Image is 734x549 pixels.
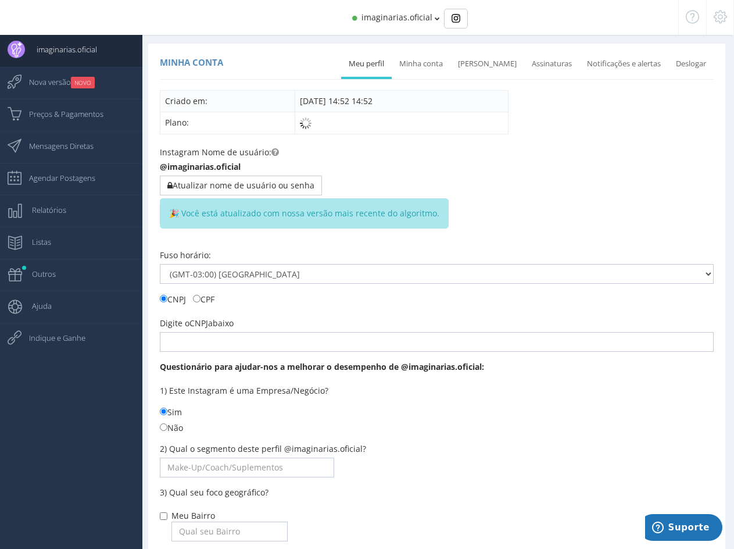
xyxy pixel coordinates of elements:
[20,227,51,256] span: Listas
[25,35,97,64] span: imaginarias.oficial
[160,423,167,431] input: Não
[444,9,468,28] div: Basic example
[171,522,288,541] input: Qual seu Bairro
[17,99,103,129] span: Preços & Pagamentos
[160,487,268,498] label: 3) Qual seu foco geográfico?
[160,176,322,195] button: Atualizar nome de usuário ou senha
[160,361,484,372] b: Questionário para ajudar-nos a melhorar o desempenho de @imaginarias.oficial:
[193,295,200,302] input: CPF
[189,318,208,329] span: CNPJ
[160,56,223,68] span: Minha conta
[160,112,295,134] td: Plano:
[668,51,714,77] a: Deslogar
[17,163,95,192] span: Agendar Postagens
[160,408,167,415] input: Sim
[361,12,432,23] span: imaginarias.oficial
[160,421,183,434] label: Não
[160,293,186,305] label: CNPJ
[295,90,509,112] td: [DATE] 14:52 14:52
[645,514,722,543] iframe: Abre um widget para que você possa encontrar mais informações
[160,147,279,158] label: Instagram Nome de usuário:
[17,131,94,161] span: Mensagens Diretas
[341,51,392,77] a: Meu perfil
[71,77,95,88] small: NOVO
[160,458,334,477] input: Make-Up/Coach/Suplementos
[160,405,182,418] label: Sim
[17,67,95,97] span: Nova versão
[160,318,234,329] label: Digite o abaixo
[300,117,311,129] img: loader.gif
[160,90,295,112] td: Criado em:
[392,51,450,77] a: Minha conta
[8,41,25,58] img: User Image
[160,249,211,261] label: Fuso horário:
[160,443,366,455] label: 2) Qual o segmento deste perfil @imaginarias.oficial?
[193,293,214,305] label: CPF
[160,385,328,397] label: 1) Este Instagram é uma Empresa/Negócio?
[452,14,460,23] img: Instagram_simple_icon.svg
[171,510,215,522] label: Meu Bairro
[160,512,167,520] input: Meu Bairro
[160,198,449,229] span: 🎉 Você está atualizado com nossa versão mais recente do algoritmo.
[20,195,66,224] span: Relatórios
[160,295,167,302] input: CNPJ
[17,323,85,352] span: Indique e Ganhe
[20,259,56,288] span: Outros
[450,51,524,77] a: [PERSON_NAME]
[524,51,579,77] a: Assinaturas
[160,161,241,172] b: @imaginarias.oficial
[579,51,668,77] a: Notificações e alertas
[20,291,52,320] span: Ajuda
